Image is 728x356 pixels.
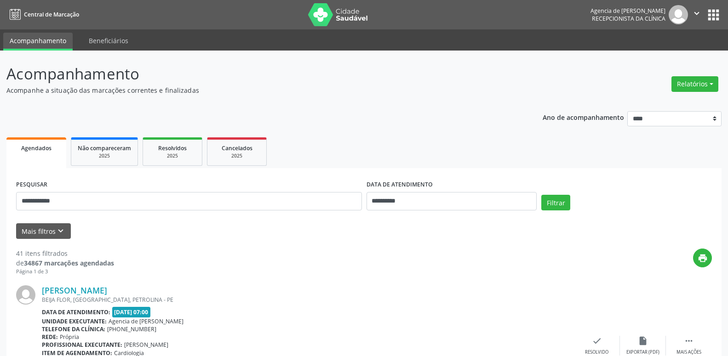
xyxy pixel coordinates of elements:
[16,223,71,239] button: Mais filtroskeyboard_arrow_down
[42,341,122,349] b: Profissional executante:
[688,5,705,24] button: 
[698,253,708,263] i: print
[60,333,79,341] span: Própria
[6,7,79,22] a: Central de Marcação
[214,153,260,159] div: 2025
[16,249,114,258] div: 41 itens filtrados
[3,33,73,51] a: Acompanhamento
[42,296,574,304] div: BEIJA FLOR, [GEOGRAPHIC_DATA], PETROLINA - PE
[6,62,507,85] p: Acompanhamento
[16,258,114,268] div: de
[16,285,35,305] img: img
[42,308,110,316] b: Data de atendimento:
[82,33,135,49] a: Beneficiários
[541,195,570,210] button: Filtrar
[24,11,79,18] span: Central de Marcação
[592,15,665,23] span: Recepcionista da clínica
[24,259,114,267] strong: 34867 marcações agendadas
[21,144,52,152] span: Agendados
[107,325,156,333] span: [PHONE_NUMBER]
[42,317,107,325] b: Unidade executante:
[222,144,252,152] span: Cancelados
[705,7,722,23] button: apps
[109,317,183,325] span: Agencia de [PERSON_NAME]
[158,144,187,152] span: Resolvidos
[693,249,712,267] button: print
[16,268,114,276] div: Página 1 de 3
[367,178,433,192] label: DATA DE ATENDIMENTO
[6,85,507,95] p: Acompanhe a situação das marcações correntes e finalizadas
[112,307,151,317] span: [DATE] 07:00
[692,8,702,18] i: 
[42,333,58,341] b: Rede:
[626,349,659,356] div: Exportar (PDF)
[676,349,701,356] div: Mais ações
[149,153,195,159] div: 2025
[124,341,168,349] span: [PERSON_NAME]
[671,76,718,92] button: Relatórios
[42,325,105,333] b: Telefone da clínica:
[638,336,648,346] i: insert_drive_file
[585,349,608,356] div: Resolvido
[56,226,66,236] i: keyboard_arrow_down
[42,285,107,295] a: [PERSON_NAME]
[684,336,694,346] i: 
[78,144,131,152] span: Não compareceram
[590,7,665,15] div: Agencia de [PERSON_NAME]
[78,153,131,159] div: 2025
[16,178,47,192] label: PESQUISAR
[543,111,624,123] p: Ano de acompanhamento
[669,5,688,24] img: img
[592,336,602,346] i: check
